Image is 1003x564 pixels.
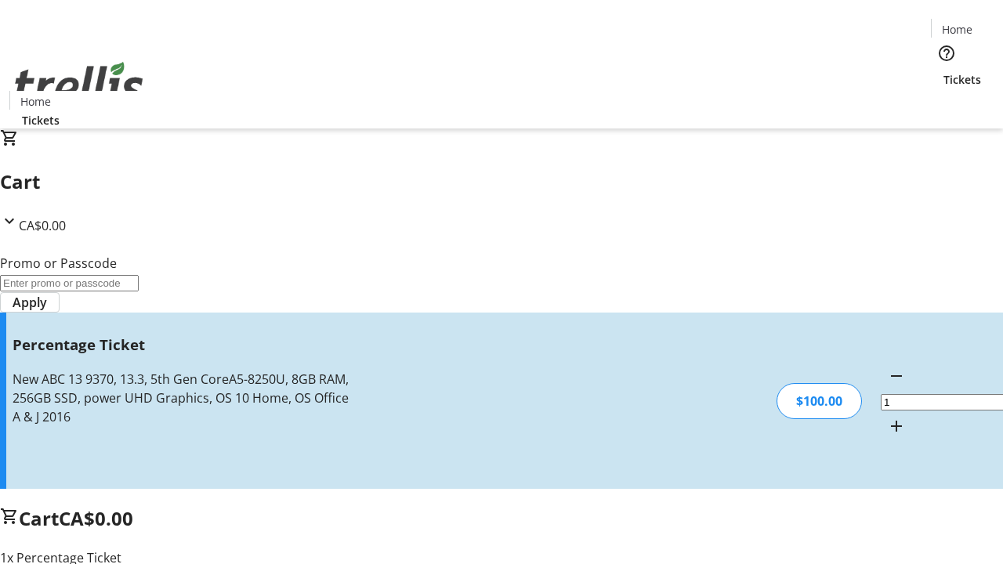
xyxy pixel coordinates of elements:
[942,21,972,38] span: Home
[20,93,51,110] span: Home
[943,71,981,88] span: Tickets
[932,21,982,38] a: Home
[777,383,862,419] div: $100.00
[22,112,60,128] span: Tickets
[13,293,47,312] span: Apply
[59,505,133,531] span: CA$0.00
[931,88,962,119] button: Cart
[19,217,66,234] span: CA$0.00
[931,38,962,69] button: Help
[9,112,72,128] a: Tickets
[10,93,60,110] a: Home
[881,360,912,392] button: Decrement by one
[13,370,355,426] div: New ABC 13 9370, 13.3, 5th Gen CoreA5-8250U, 8GB RAM, 256GB SSD, power UHD Graphics, OS 10 Home, ...
[931,71,994,88] a: Tickets
[9,45,149,123] img: Orient E2E Organization RHEd66kvN3's Logo
[881,410,912,442] button: Increment by one
[13,334,355,356] h3: Percentage Ticket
